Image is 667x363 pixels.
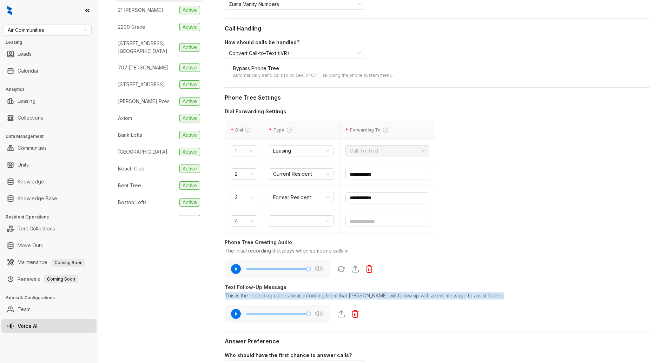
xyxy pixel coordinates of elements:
[179,114,200,122] span: Active
[350,146,425,156] span: Call-To-Text
[345,127,429,134] div: Forwarding To
[18,302,31,316] a: Team
[118,98,169,105] div: [PERSON_NAME] Row
[235,192,253,203] span: 3
[52,259,85,267] span: Coming Soon
[1,255,97,269] li: Maintenance
[225,337,650,346] div: Answer Preference
[1,238,97,253] li: Move Outs
[6,86,98,93] h3: Analytics
[1,64,97,78] li: Calendar
[225,292,650,300] div: This is the recording callers hear, informing them that [PERSON_NAME] will follow up with a text ...
[118,64,168,72] div: 707 [PERSON_NAME]
[179,181,200,190] span: Active
[235,146,253,156] span: 1
[18,222,55,236] a: Rent Collections
[118,40,177,55] div: [STREET_ADDRESS][GEOGRAPHIC_DATA]
[6,39,98,46] h3: Leasing
[118,114,132,122] div: Axiom
[269,127,334,134] div: Type
[1,111,97,125] li: Collections
[179,80,200,89] span: Active
[18,64,39,78] a: Calendar
[44,275,78,283] span: Coming Soon
[235,169,253,179] span: 2
[18,47,32,61] a: Leads
[179,148,200,156] span: Active
[273,192,330,203] span: Former Resident
[18,272,78,286] a: RenewalsComing Soon
[18,141,47,155] a: Communities
[229,48,361,59] span: Convert Call-to-Text (IVR)
[179,215,200,223] span: Active
[118,23,145,31] div: 2200 Grace
[1,175,97,189] li: Knowledge
[233,72,393,79] div: Automatically send calls to VoiceAI or CTT, skipping the phone system menu.
[225,24,650,33] div: Call Handling
[6,295,98,301] h3: Admin & Configurations
[18,111,43,125] a: Collections
[225,351,650,359] div: Who should have the first chance to answer calls?
[179,198,200,207] span: Active
[18,175,44,189] a: Knowledge
[1,94,97,108] li: Leasing
[225,108,435,115] div: Dial Forwarding Settings
[118,182,141,189] div: Bent Tree
[1,319,97,333] li: Voice AI
[1,222,97,236] li: Rent Collections
[6,133,98,140] h3: Data Management
[273,169,330,179] span: Current Resident
[230,65,396,79] span: Bypass Phone Tree
[179,97,200,106] span: Active
[18,191,57,206] a: Knowledge Base
[118,6,163,14] div: 21 [PERSON_NAME]
[6,214,98,220] h3: Resident Operations
[179,43,200,52] span: Active
[1,47,97,61] li: Leads
[225,93,650,102] div: Phone Tree Settings
[118,131,142,139] div: Bank Lofts
[179,131,200,139] span: Active
[1,158,97,172] li: Units
[273,146,330,156] span: Leasing
[235,216,253,226] span: 4
[179,63,200,72] span: Active
[18,158,29,172] a: Units
[179,164,200,173] span: Active
[1,302,97,316] li: Team
[18,238,43,253] a: Move Outs
[18,319,38,333] a: Voice AI
[231,127,257,134] div: Dial
[1,141,97,155] li: Communities
[118,81,165,88] div: [STREET_ADDRESS]
[225,247,650,255] div: The initial recording that plays when someone calls in.
[7,6,12,15] img: logo
[225,39,650,46] div: How should calls be handled?
[18,94,35,108] a: Leasing
[118,165,145,173] div: Beach Club
[118,199,147,206] div: Boston Lofts
[225,238,650,246] div: Phone Tree Greeting Audio
[8,25,87,35] span: Air Communities
[225,283,650,291] div: Text Follow-Up Message
[179,6,200,14] span: Active
[1,272,97,286] li: Renewals
[179,23,200,31] span: Active
[118,215,167,223] div: [GEOGRAPHIC_DATA]
[118,148,167,156] div: [GEOGRAPHIC_DATA]
[1,191,97,206] li: Knowledge Base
